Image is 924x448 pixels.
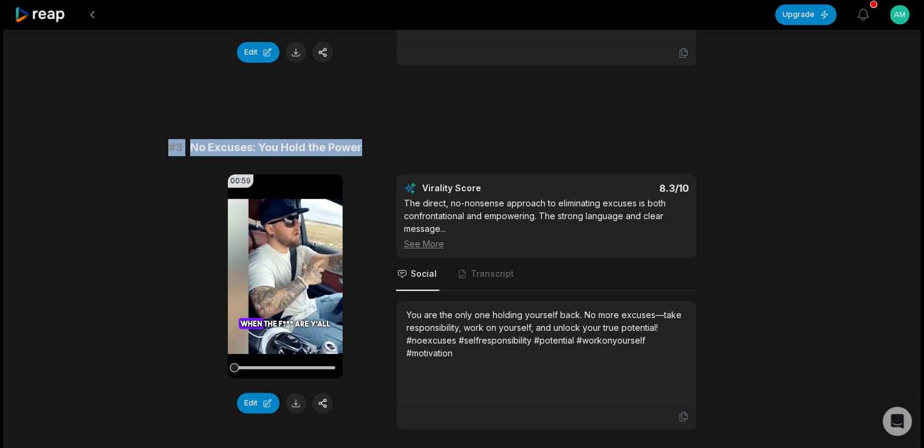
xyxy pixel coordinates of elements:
div: 8.3 /10 [558,182,689,194]
nav: Tabs [396,258,697,291]
span: No Excuses: You Hold the Power [190,139,362,156]
div: Open Intercom Messenger [883,407,912,436]
div: The direct, no-nonsense approach to eliminating excuses is both confrontational and empowering. T... [404,197,689,250]
span: Social [411,268,437,280]
div: You are the only one holding yourself back. No more excuses—take responsibility, work on yourself... [406,308,686,359]
button: Edit [237,393,279,413]
span: # 3 [168,139,183,156]
span: Transcript [471,268,514,280]
button: Edit [237,42,279,63]
div: Virality Score [422,182,553,194]
button: Upgrade [775,4,837,25]
div: See More [404,237,689,250]
video: Your browser does not support mp4 format. [228,174,343,378]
